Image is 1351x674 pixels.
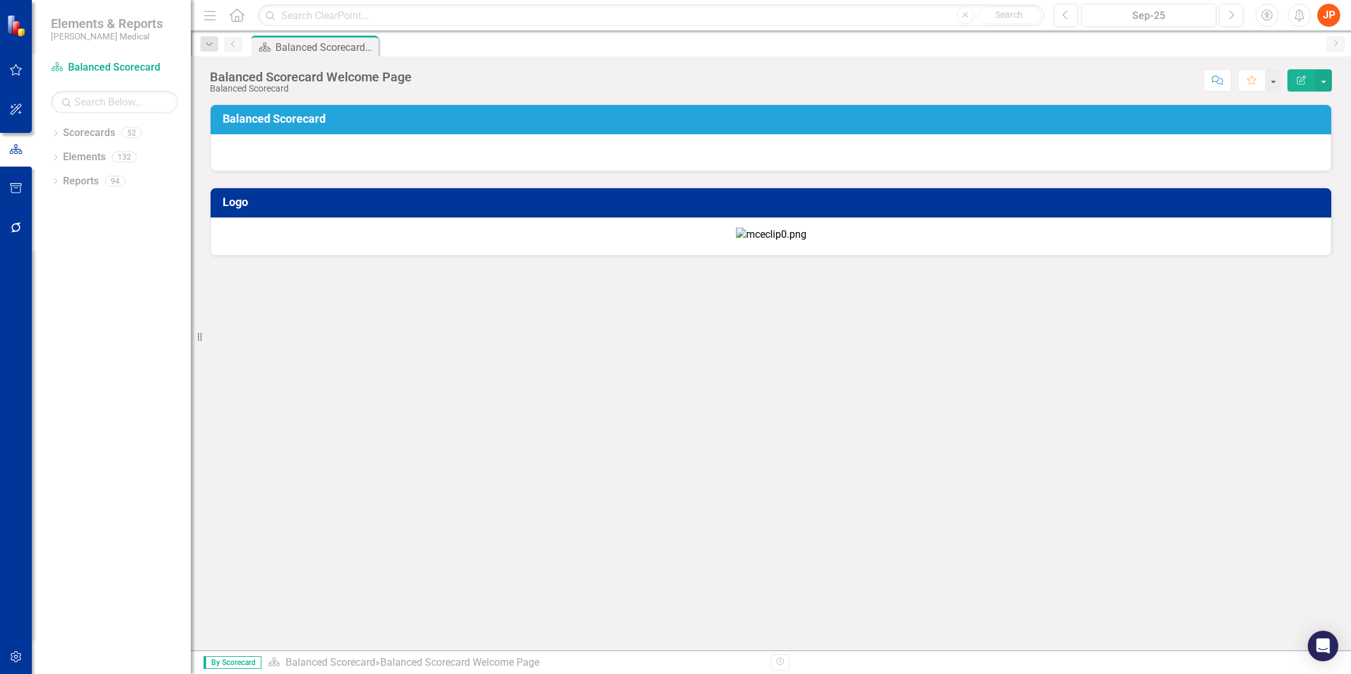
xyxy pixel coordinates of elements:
[268,656,761,670] div: »
[121,128,142,139] div: 52
[6,15,29,37] img: ClearPoint Strategy
[210,84,412,93] div: Balanced Scorecard
[1308,631,1338,661] div: Open Intercom Messenger
[978,6,1041,24] button: Search
[223,113,1324,125] h3: Balanced Scorecard
[63,150,106,165] a: Elements
[112,152,137,163] div: 132
[286,656,375,668] a: Balanced Scorecard
[1317,4,1340,27] button: JP
[1081,4,1216,27] button: Sep-25
[51,60,178,75] a: Balanced Scorecard
[1086,8,1212,24] div: Sep-25
[380,656,539,668] div: Balanced Scorecard Welcome Page
[63,174,99,189] a: Reports
[995,10,1023,20] span: Search
[51,91,178,113] input: Search Below...
[204,656,261,669] span: By Scorecard
[210,70,412,84] div: Balanced Scorecard Welcome Page
[258,4,1044,27] input: Search ClearPoint...
[275,39,375,55] div: Balanced Scorecard Welcome Page
[51,16,163,31] span: Elements & Reports
[105,175,125,186] div: 94
[51,31,163,41] small: [PERSON_NAME] Medical
[223,196,1324,209] h3: Logo
[63,126,115,141] a: Scorecards
[736,228,807,242] img: mceclip0.png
